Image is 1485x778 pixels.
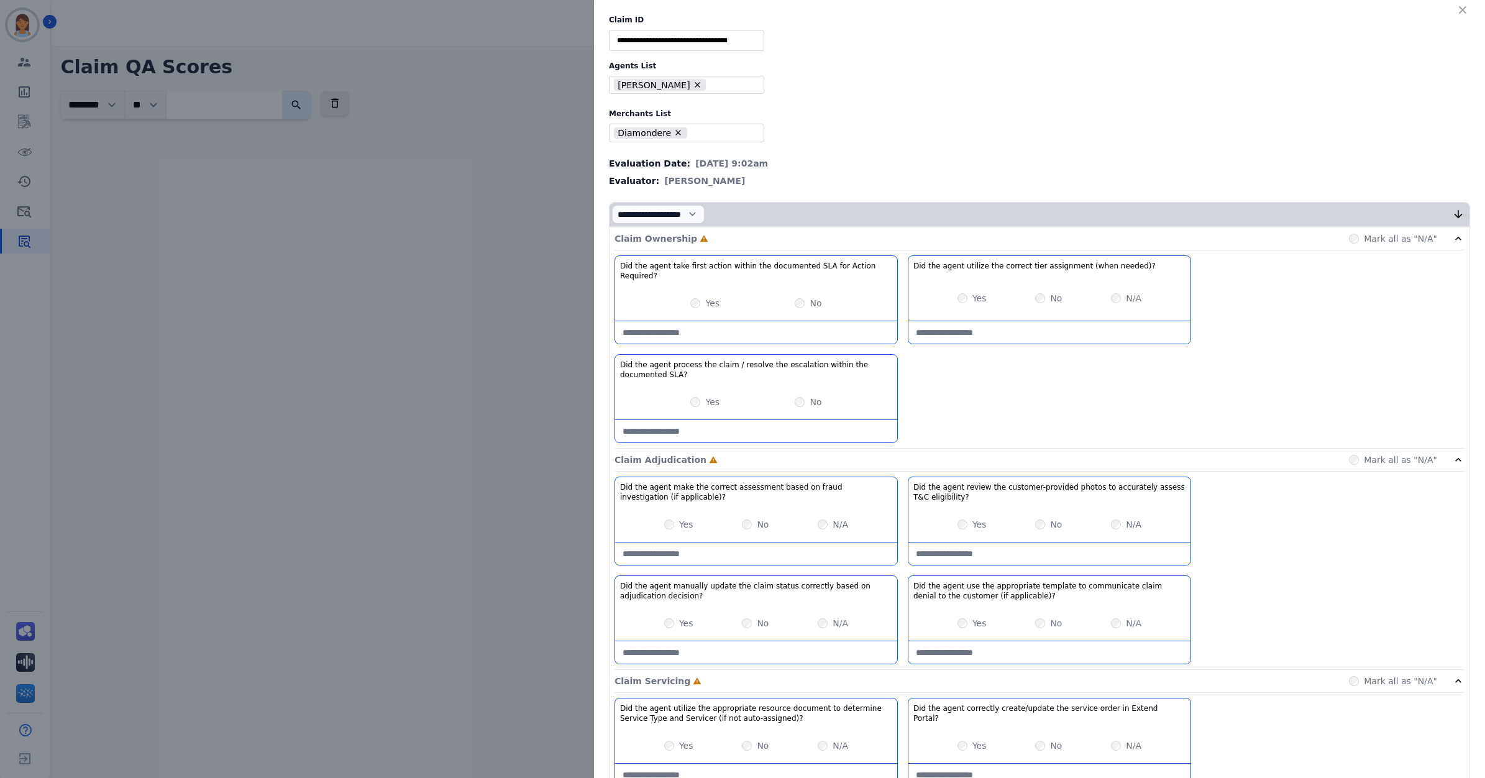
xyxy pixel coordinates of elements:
label: N/A [833,739,848,752]
h3: Did the agent review the customer-provided photos to accurately assess T&C eligibility? [913,482,1186,502]
label: No [757,617,769,629]
span: [PERSON_NAME] [664,175,745,187]
label: Yes [972,292,987,304]
label: Merchants List [609,109,1470,119]
label: Yes [679,518,693,531]
li: [PERSON_NAME] [614,79,706,91]
h3: Did the agent correctly create/update the service order in Extend Portal? [913,703,1186,723]
div: Evaluation Date: [609,157,1470,170]
label: No [1050,617,1062,629]
label: No [1050,292,1062,304]
p: Claim Servicing [615,675,690,687]
h3: Did the agent manually update the claim status correctly based on adjudication decision? [620,581,892,601]
p: Claim Adjudication [615,454,706,466]
h3: Did the agent process the claim / resolve the escalation within the documented SLA? [620,360,892,380]
label: N/A [1126,739,1141,752]
label: Yes [705,396,720,408]
h3: Did the agent utilize the appropriate resource document to determine Service Type and Servicer (i... [620,703,892,723]
label: N/A [1126,292,1141,304]
label: No [1050,739,1062,752]
h3: Did the agent utilize the correct tier assignment (when needed)? [913,261,1156,271]
h3: Did the agent make the correct assessment based on fraud investigation (if applicable)? [620,482,892,502]
label: N/A [1126,617,1141,629]
label: N/A [1126,518,1141,531]
label: Mark all as "N/A" [1364,675,1437,687]
li: Diamondere [614,127,687,139]
label: Agents List [609,61,1470,71]
label: Yes [679,617,693,629]
button: Remove Nakashima Hasan [693,80,702,89]
label: No [810,396,821,408]
label: Yes [972,518,987,531]
label: Mark all as "N/A" [1364,454,1437,466]
label: Claim ID [609,15,1470,25]
label: No [757,739,769,752]
label: No [1050,518,1062,531]
div: Evaluator: [609,175,1470,187]
label: Yes [972,739,987,752]
h3: Did the agent take first action within the documented SLA for Action Required? [620,261,892,281]
span: [DATE] 9:02am [695,157,768,170]
ul: selected options [612,78,756,93]
label: No [810,297,821,309]
p: Claim Ownership [615,232,697,245]
label: N/A [833,617,848,629]
button: Remove Diamondere [674,128,683,137]
label: No [757,518,769,531]
label: Yes [679,739,693,752]
label: Mark all as "N/A" [1364,232,1437,245]
h3: Did the agent use the appropriate template to communicate claim denial to the customer (if applic... [913,581,1186,601]
label: Yes [972,617,987,629]
label: Yes [705,297,720,309]
ul: selected options [612,126,756,140]
label: N/A [833,518,848,531]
